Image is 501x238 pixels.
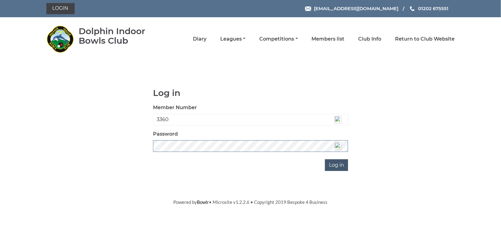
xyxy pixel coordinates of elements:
[79,26,163,46] div: Dolphin Indoor Bowls Club
[153,104,197,111] label: Member Number
[418,6,448,11] span: 01202 675551
[220,36,245,42] a: Leagues
[312,36,345,42] a: Members list
[46,3,75,14] a: Login
[409,5,448,12] a: Phone us 01202 675551
[174,199,328,205] span: Powered by • Microsite v1.2.2.6 • Copyright 2019 Bespoke 4 Business
[395,36,455,42] a: Return to Club Website
[325,159,348,171] input: Log in
[314,6,398,11] span: [EMAIL_ADDRESS][DOMAIN_NAME]
[358,36,382,42] a: Club Info
[153,130,178,138] label: Password
[259,36,298,42] a: Competitions
[46,25,74,53] img: Dolphin Indoor Bowls Club
[410,6,414,11] img: Phone us
[197,199,209,205] a: Bowlr
[305,6,311,11] img: Email
[335,116,342,123] img: npw-badge-icon-locked.svg
[335,142,342,150] img: npw-badge-icon-locked.svg
[153,88,348,98] h1: Log in
[193,36,206,42] a: Diary
[305,5,398,12] a: Email [EMAIL_ADDRESS][DOMAIN_NAME]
